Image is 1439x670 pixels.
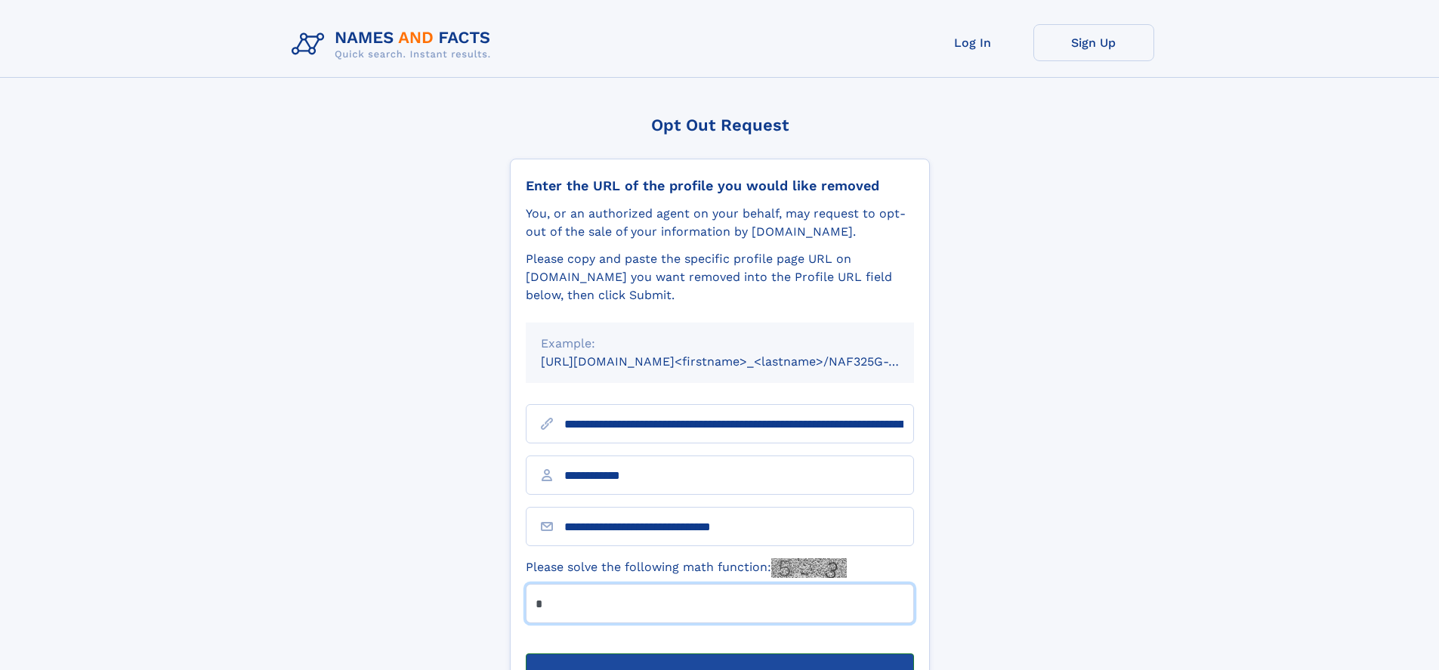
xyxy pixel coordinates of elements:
[526,558,847,578] label: Please solve the following math function:
[1033,24,1154,61] a: Sign Up
[912,24,1033,61] a: Log In
[510,116,930,134] div: Opt Out Request
[526,205,914,241] div: You, or an authorized agent on your behalf, may request to opt-out of the sale of your informatio...
[526,178,914,194] div: Enter the URL of the profile you would like removed
[526,250,914,304] div: Please copy and paste the specific profile page URL on [DOMAIN_NAME] you want removed into the Pr...
[541,335,899,353] div: Example:
[541,354,943,369] small: [URL][DOMAIN_NAME]<firstname>_<lastname>/NAF325G-xxxxxxxx
[286,24,503,65] img: Logo Names and Facts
